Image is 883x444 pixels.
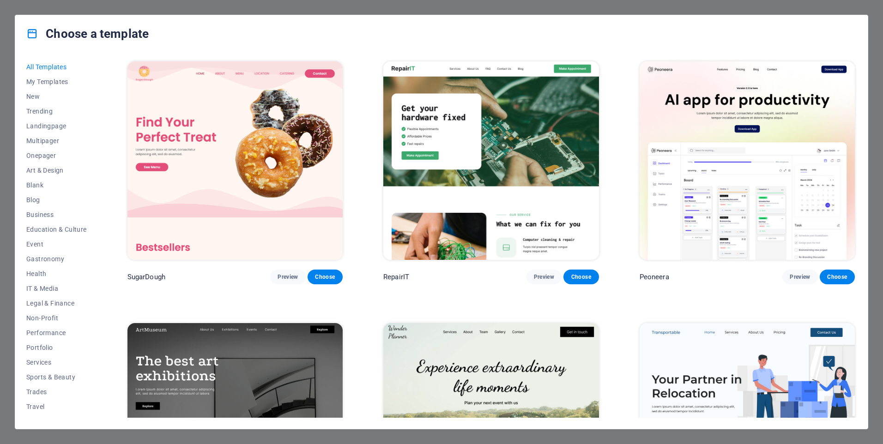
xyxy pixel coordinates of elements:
[308,270,343,284] button: Choose
[26,300,87,307] span: Legal & Finance
[782,270,817,284] button: Preview
[26,26,149,41] h4: Choose a template
[26,207,87,222] button: Business
[26,403,87,410] span: Travel
[26,196,87,204] span: Blog
[26,108,87,115] span: Trending
[26,178,87,192] button: Blank
[26,266,87,281] button: Health
[26,60,87,74] button: All Templates
[26,152,87,159] span: Onepager
[26,192,87,207] button: Blog
[26,388,87,396] span: Trades
[26,370,87,384] button: Sports & Beauty
[26,63,87,71] span: All Templates
[26,133,87,148] button: Multipager
[26,181,87,189] span: Blank
[278,273,298,281] span: Preview
[26,384,87,399] button: Trades
[26,329,87,336] span: Performance
[127,61,343,260] img: SugarDough
[827,273,847,281] span: Choose
[315,273,335,281] span: Choose
[26,255,87,263] span: Gastronomy
[26,148,87,163] button: Onepager
[26,314,87,322] span: Non-Profit
[26,74,87,89] button: My Templates
[26,237,87,252] button: Event
[26,122,87,130] span: Landingpage
[526,270,562,284] button: Preview
[26,285,87,292] span: IT & Media
[26,89,87,104] button: New
[26,270,87,277] span: Health
[26,226,87,233] span: Education & Culture
[26,163,87,178] button: Art & Design
[26,78,87,85] span: My Templates
[26,414,87,429] button: Wireframe
[383,272,409,282] p: RepairIT
[26,252,87,266] button: Gastronomy
[26,281,87,296] button: IT & Media
[26,296,87,311] button: Legal & Finance
[534,273,554,281] span: Preview
[26,311,87,325] button: Non-Profit
[790,273,810,281] span: Preview
[383,61,599,260] img: RepairIT
[26,373,87,381] span: Sports & Beauty
[26,399,87,414] button: Travel
[26,119,87,133] button: Landingpage
[640,61,855,260] img: Peoneera
[640,272,669,282] p: Peoneera
[26,211,87,218] span: Business
[26,340,87,355] button: Portfolio
[26,355,87,370] button: Services
[26,104,87,119] button: Trending
[820,270,855,284] button: Choose
[26,222,87,237] button: Education & Culture
[26,137,87,144] span: Multipager
[26,359,87,366] span: Services
[270,270,305,284] button: Preview
[26,93,87,100] span: New
[563,270,599,284] button: Choose
[26,325,87,340] button: Performance
[26,240,87,248] span: Event
[127,272,165,282] p: SugarDough
[26,167,87,174] span: Art & Design
[26,344,87,351] span: Portfolio
[571,273,591,281] span: Choose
